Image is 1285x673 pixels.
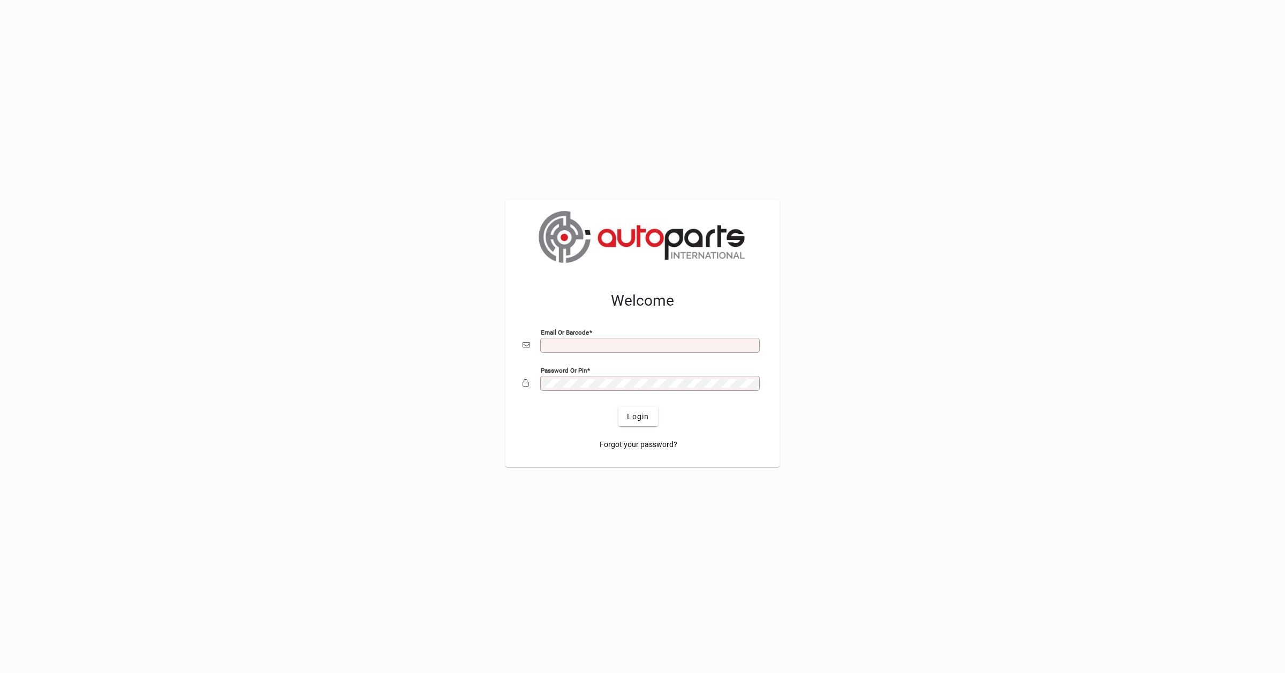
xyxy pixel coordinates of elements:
[627,411,649,422] span: Login
[618,407,657,426] button: Login
[595,435,682,454] a: Forgot your password?
[600,439,677,450] span: Forgot your password?
[523,292,762,310] h2: Welcome
[541,329,589,336] mat-label: Email or Barcode
[541,367,587,374] mat-label: Password or Pin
